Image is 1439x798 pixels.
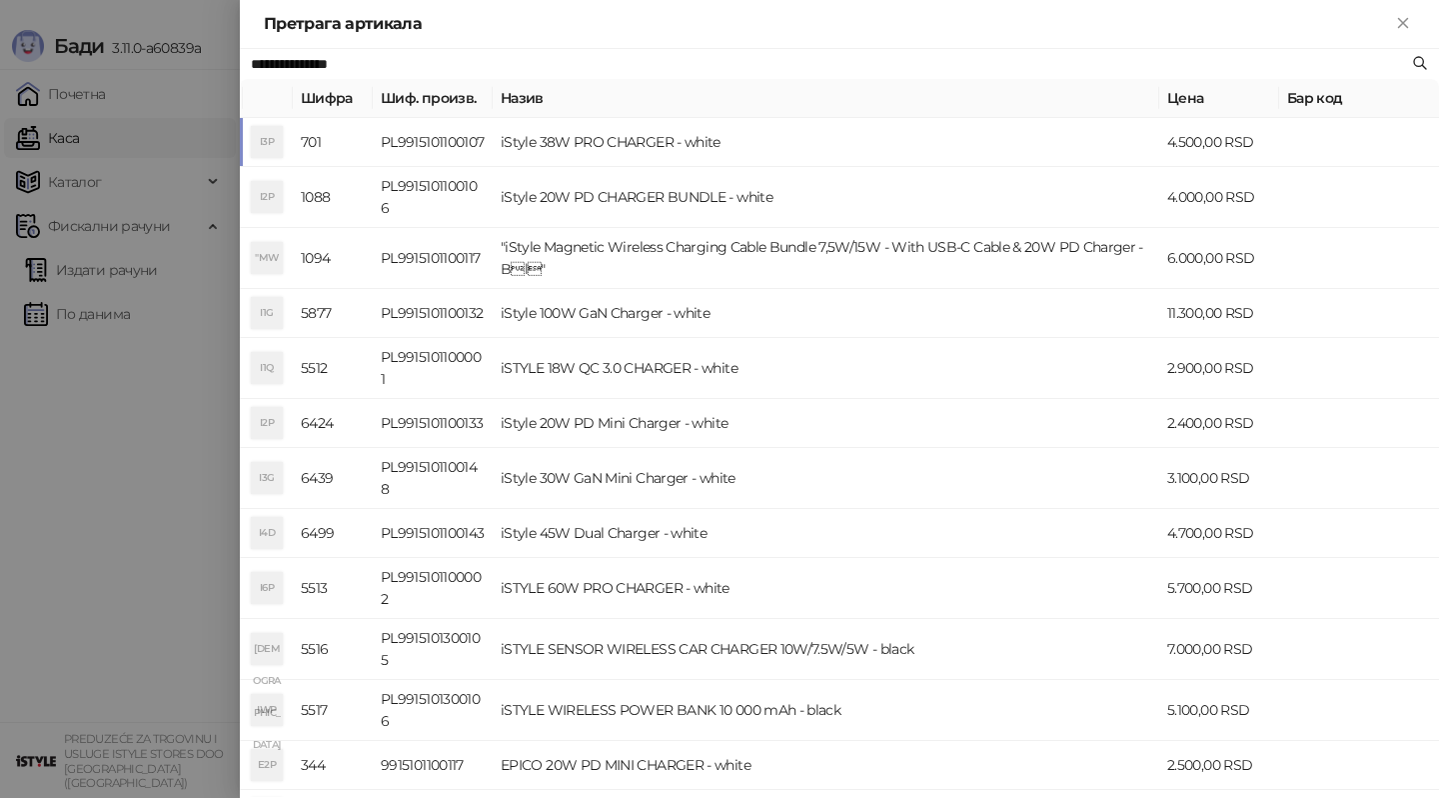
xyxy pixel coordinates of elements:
[493,619,1159,680] td: iSTYLE SENSOR WIRELESS CAR CHARGER 10W/7.5W/5W - black
[1279,79,1439,118] th: Бар код
[1159,680,1279,741] td: 5.100,00 RSD
[493,338,1159,399] td: iSTYLE 18W QC 3.0 CHARGER - white
[493,228,1159,289] td: "iStyle Magnetic Wireless Charging Cable Bundle 7,5W/15W - With USB-C Cable & 20W PD Charger - Bl"
[251,572,283,604] div: I6P
[293,619,373,680] td: 5516
[373,741,493,790] td: 9915101100117
[1391,12,1415,36] button: Close
[251,407,283,439] div: I2P
[373,228,493,289] td: PL9915101100117
[293,741,373,790] td: 344
[1159,448,1279,509] td: 3.100,00 RSD
[373,680,493,741] td: PL9915101300106
[1159,509,1279,558] td: 4.700,00 RSD
[293,448,373,509] td: 6439
[251,633,283,665] div: [DEMOGRAPHIC_DATA]
[493,741,1159,790] td: EPICO 20W PD MINI CHARGER - white
[1159,167,1279,228] td: 4.000,00 RSD
[251,694,283,726] div: IWP
[293,338,373,399] td: 5512
[373,338,493,399] td: PL9915101100001
[264,12,1391,36] div: Претрага артикала
[493,680,1159,741] td: iSTYLE WIRELESS POWER BANK 10 000 mAh - black
[373,118,493,167] td: PL9915101100107
[373,79,493,118] th: Шиф. произв.
[373,448,493,509] td: PL9915101100148
[293,558,373,619] td: 5513
[293,118,373,167] td: 701
[373,558,493,619] td: PL9915101100002
[251,181,283,213] div: I2P
[1159,228,1279,289] td: 6.000,00 RSD
[1159,399,1279,448] td: 2.400,00 RSD
[373,619,493,680] td: PL9915101300105
[373,167,493,228] td: PL9915101100106
[373,399,493,448] td: PL9915101100133
[1159,289,1279,338] td: 11.300,00 RSD
[251,462,283,494] div: I3G
[251,352,283,384] div: I1Q
[373,289,493,338] td: PL9915101100132
[1159,558,1279,619] td: 5.700,00 RSD
[1159,118,1279,167] td: 4.500,00 RSD
[1159,338,1279,399] td: 2.900,00 RSD
[251,297,283,329] div: I1G
[251,242,283,274] div: "MW
[293,680,373,741] td: 5517
[493,79,1159,118] th: Назив
[493,509,1159,558] td: iStyle 45W Dual Charger - white
[293,289,373,338] td: 5877
[493,118,1159,167] td: iStyle 38W PRO CHARGER - white
[493,289,1159,338] td: iStyle 100W GaN Charger - white
[251,517,283,549] div: I4D
[493,399,1159,448] td: iStyle 20W PD Mini Charger - white
[1159,619,1279,680] td: 7.000,00 RSD
[1159,79,1279,118] th: Цена
[293,228,373,289] td: 1094
[293,509,373,558] td: 6499
[251,749,283,781] div: E2P
[293,399,373,448] td: 6424
[293,167,373,228] td: 1088
[493,558,1159,619] td: iSTYLE 60W PRO CHARGER - white
[293,79,373,118] th: Шифра
[373,509,493,558] td: PL9915101100143
[1159,741,1279,790] td: 2.500,00 RSD
[251,126,283,158] div: I3P
[493,448,1159,509] td: iStyle 30W GaN Mini Charger - white
[493,167,1159,228] td: iStyle 20W PD CHARGER BUNDLE - white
